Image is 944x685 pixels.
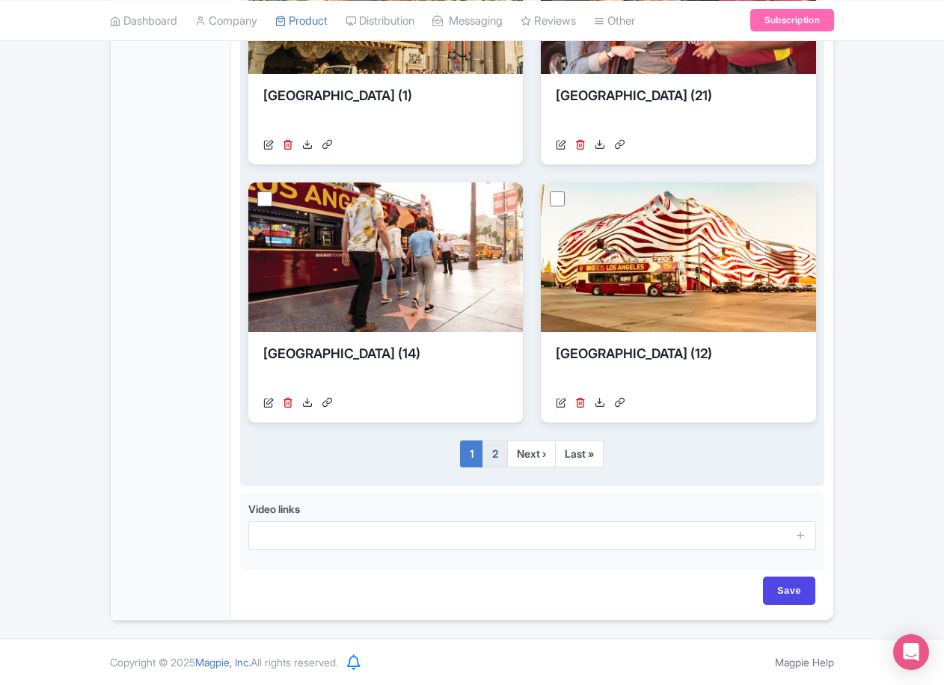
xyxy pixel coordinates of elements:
[460,440,483,467] a: 1
[263,344,508,389] div: [GEOGRAPHIC_DATA] (14)
[750,9,834,31] a: Subscription
[507,440,556,467] a: Next ›
[101,654,347,670] div: Copyright © 2025 All rights reserved.
[195,656,251,669] span: Magpie, Inc.
[556,86,800,131] div: [GEOGRAPHIC_DATA] (21)
[763,577,815,605] input: Save
[556,344,800,389] div: [GEOGRAPHIC_DATA] (12)
[482,440,508,467] a: 2
[775,656,834,669] a: Magpie Help
[263,86,508,131] div: [GEOGRAPHIC_DATA] (1)
[555,440,604,467] a: Last »
[893,634,929,670] div: Open Intercom Messenger
[248,503,300,515] span: Video links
